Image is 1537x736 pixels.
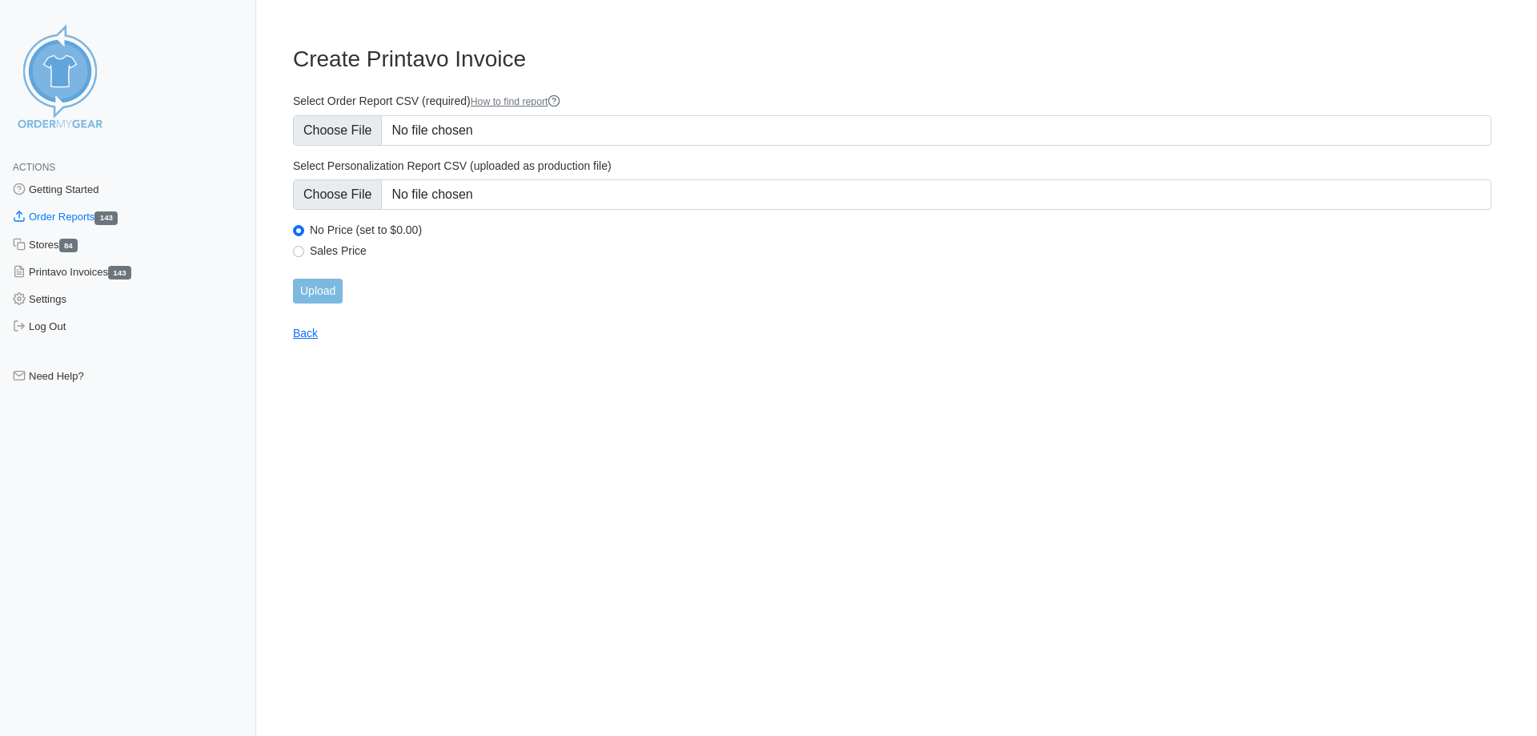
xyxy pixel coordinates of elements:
[293,46,1491,73] h3: Create Printavo Invoice
[310,243,1491,258] label: Sales Price
[310,223,1491,237] label: No Price (set to $0.00)
[293,279,343,304] input: Upload
[59,239,78,252] span: 84
[94,211,118,225] span: 143
[471,96,561,107] a: How to find report
[108,266,131,280] span: 143
[293,327,318,340] a: Back
[13,162,55,173] span: Actions
[293,159,1491,173] label: Select Personalization Report CSV (uploaded as production file)
[293,94,1491,109] label: Select Order Report CSV (required)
